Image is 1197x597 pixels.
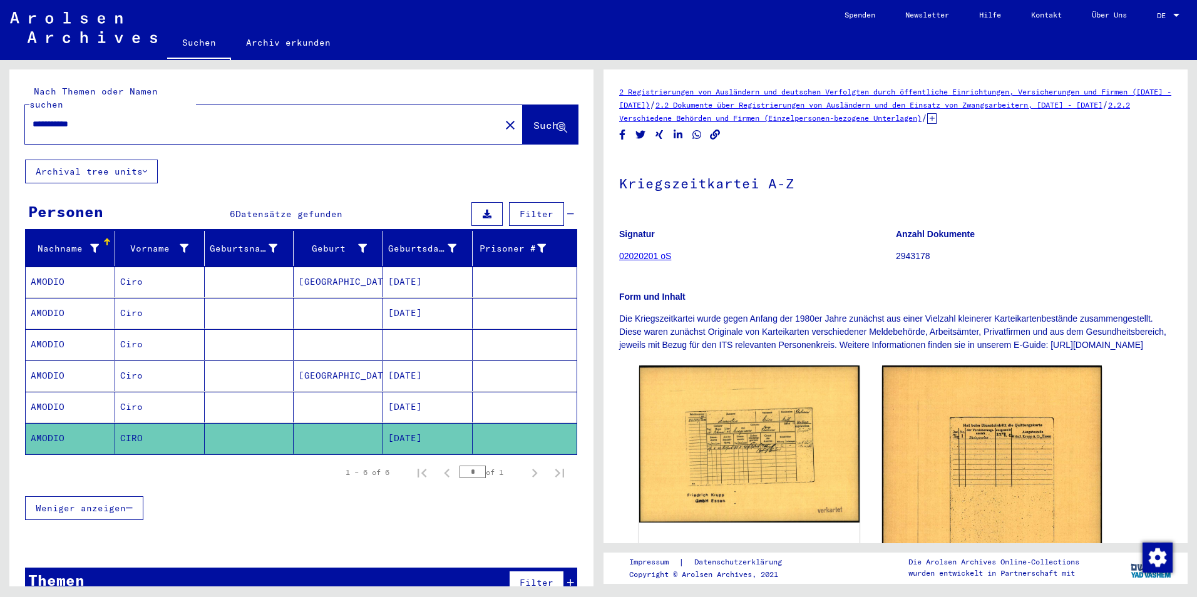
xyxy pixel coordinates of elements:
[230,208,235,220] span: 6
[473,231,577,266] mat-header-cell: Prisoner #
[115,267,205,297] mat-cell: Ciro
[115,392,205,422] mat-cell: Ciro
[908,556,1079,568] p: Die Arolsen Archives Online-Collections
[1128,552,1175,583] img: yv_logo.png
[115,423,205,454] mat-cell: CIRO
[509,202,564,226] button: Filter
[691,127,704,143] button: Share on WhatsApp
[922,112,927,123] span: /
[629,556,679,569] a: Impressum
[29,86,158,110] mat-label: Nach Themen oder Namen suchen
[294,231,383,266] mat-header-cell: Geburt‏
[478,238,562,258] div: Prisoner #
[294,360,383,391] mat-cell: [GEOGRAPHIC_DATA]
[498,112,523,137] button: Clear
[26,267,115,297] mat-cell: AMODIO
[619,292,686,302] b: Form und Inhalt
[383,423,473,454] mat-cell: [DATE]
[460,466,522,478] div: of 1
[231,28,346,58] a: Archiv erkunden
[409,460,434,485] button: First page
[533,119,565,131] span: Suche
[639,365,860,523] img: 001.jpg
[36,503,126,514] span: Weniger anzeigen
[383,392,473,422] mat-cell: [DATE]
[205,231,294,266] mat-header-cell: Geburtsname
[25,160,158,183] button: Archival tree units
[115,298,205,329] mat-cell: Ciro
[115,360,205,391] mat-cell: Ciro
[547,460,572,485] button: Last page
[478,242,546,255] div: Prisoner #
[434,460,460,485] button: Previous page
[26,360,115,391] mat-cell: AMODIO
[31,242,99,255] div: Nachname
[383,360,473,391] mat-cell: [DATE]
[299,242,367,255] div: Geburt‏
[115,329,205,360] mat-cell: Ciro
[388,238,472,258] div: Geburtsdatum
[210,242,278,255] div: Geburtsname
[1143,543,1173,573] img: Zustimmung ändern
[896,229,975,239] b: Anzahl Dokumente
[294,267,383,297] mat-cell: [GEOGRAPHIC_DATA]
[619,155,1172,210] h1: Kriegszeitkartei A-Z
[1102,99,1108,110] span: /
[896,250,1172,263] p: 2943178
[1157,11,1171,20] span: DE
[383,267,473,297] mat-cell: [DATE]
[26,329,115,360] mat-cell: AMODIO
[650,99,655,110] span: /
[655,100,1102,110] a: 2.2 Dokumente über Registrierungen von Ausländern und den Einsatz von Zwangsarbeitern, [DATE] - [...
[684,556,797,569] a: Datenschutzerklärung
[619,312,1172,352] p: Die Kriegszeitkartei wurde gegen Anfang der 1980er Jahre zunächst aus einer Vielzahl kleinerer Ka...
[616,127,629,143] button: Share on Facebook
[26,298,115,329] mat-cell: AMODIO
[619,229,655,239] b: Signatur
[299,238,383,258] div: Geburt‏
[383,231,473,266] mat-header-cell: Geburtsdatum
[26,423,115,454] mat-cell: AMODIO
[619,87,1171,110] a: 2 Registrierungen von Ausländern und deutschen Verfolgten durch öffentliche Einrichtungen, Versic...
[388,242,456,255] div: Geburtsdatum
[31,238,115,258] div: Nachname
[28,200,103,223] div: Personen
[25,496,143,520] button: Weniger anzeigen
[115,231,205,266] mat-header-cell: Vorname
[629,569,797,580] p: Copyright © Arolsen Archives, 2021
[26,392,115,422] mat-cell: AMODIO
[629,556,797,569] div: |
[235,208,342,220] span: Datensätze gefunden
[709,127,722,143] button: Copy link
[120,242,188,255] div: Vorname
[26,231,115,266] mat-header-cell: Nachname
[28,569,85,591] div: Themen
[520,577,553,588] span: Filter
[523,105,578,144] button: Suche
[120,238,204,258] div: Vorname
[522,460,547,485] button: Next page
[503,118,518,133] mat-icon: close
[672,127,685,143] button: Share on LinkedIn
[10,12,157,43] img: Arolsen_neg.svg
[210,238,294,258] div: Geburtsname
[653,127,666,143] button: Share on Xing
[520,208,553,220] span: Filter
[167,28,231,60] a: Suchen
[908,568,1079,579] p: wurden entwickelt in Partnerschaft mit
[619,251,671,261] a: 02020201 oS
[383,298,473,329] mat-cell: [DATE]
[509,571,564,594] button: Filter
[346,467,389,478] div: 1 – 6 of 6
[634,127,647,143] button: Share on Twitter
